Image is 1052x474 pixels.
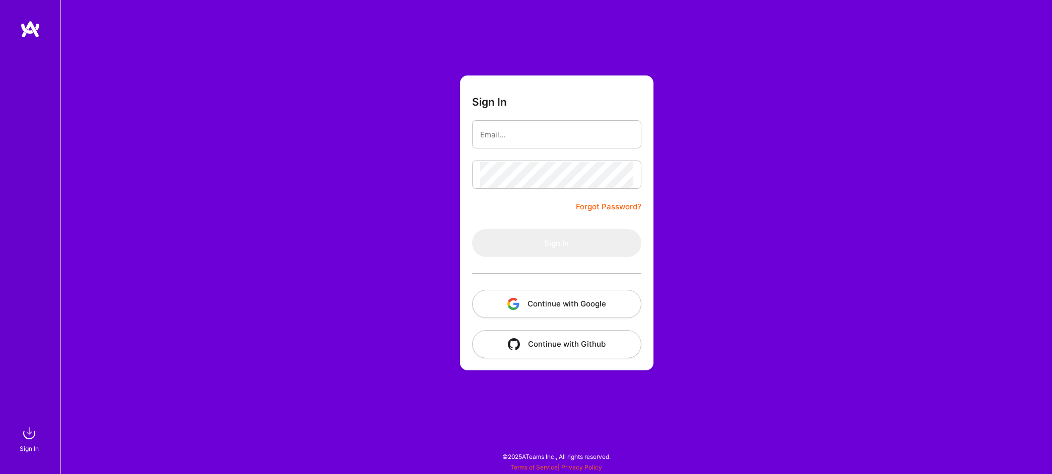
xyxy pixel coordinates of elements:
[21,423,39,454] a: sign inSign In
[510,463,558,471] a: Terms of Service
[508,338,520,350] img: icon
[480,122,633,147] input: Email...
[60,444,1052,469] div: © 2025 ATeams Inc., All rights reserved.
[507,298,519,310] img: icon
[19,423,39,443] img: sign in
[576,201,641,213] a: Forgot Password?
[472,330,641,358] button: Continue with Github
[20,443,39,454] div: Sign In
[472,290,641,318] button: Continue with Google
[510,463,602,471] span: |
[561,463,602,471] a: Privacy Policy
[20,20,40,38] img: logo
[472,96,507,108] h3: Sign In
[472,229,641,257] button: Sign In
